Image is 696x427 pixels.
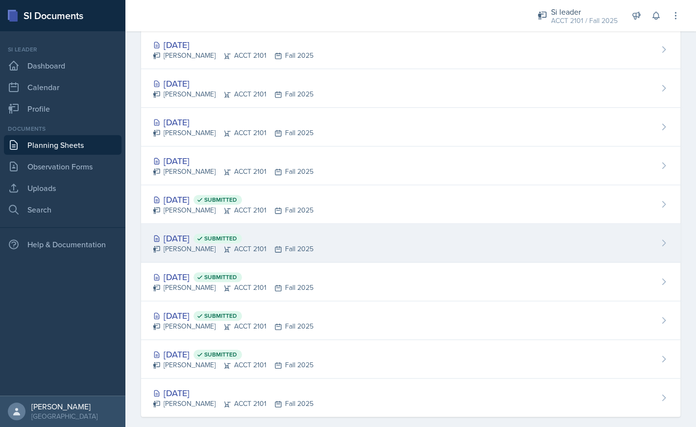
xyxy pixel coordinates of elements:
[141,379,680,417] a: [DATE] [PERSON_NAME]ACCT 2101Fall 2025
[141,301,680,340] a: [DATE] Submitted [PERSON_NAME]ACCT 2101Fall 2025
[204,235,237,242] span: Submitted
[204,196,237,204] span: Submitted
[204,351,237,358] span: Submitted
[153,116,313,129] div: [DATE]
[153,77,313,90] div: [DATE]
[141,224,680,262] a: [DATE] Submitted [PERSON_NAME]ACCT 2101Fall 2025
[4,178,121,198] a: Uploads
[153,128,313,138] div: [PERSON_NAME] ACCT 2101 Fall 2025
[4,45,121,54] div: Si leader
[31,411,97,421] div: [GEOGRAPHIC_DATA]
[204,312,237,320] span: Submitted
[153,399,313,409] div: [PERSON_NAME] ACCT 2101 Fall 2025
[153,244,313,254] div: [PERSON_NAME] ACCT 2101 Fall 2025
[31,402,97,411] div: [PERSON_NAME]
[153,89,313,99] div: [PERSON_NAME] ACCT 2101 Fall 2025
[204,273,237,281] span: Submitted
[141,69,680,108] a: [DATE] [PERSON_NAME]ACCT 2101Fall 2025
[4,200,121,219] a: Search
[153,232,313,245] div: [DATE]
[153,309,313,322] div: [DATE]
[153,321,313,332] div: [PERSON_NAME] ACCT 2101 Fall 2025
[153,386,313,400] div: [DATE]
[4,235,121,254] div: Help & Documentation
[153,166,313,177] div: [PERSON_NAME] ACCT 2101 Fall 2025
[141,30,680,69] a: [DATE] [PERSON_NAME]ACCT 2101Fall 2025
[141,262,680,301] a: [DATE] Submitted [PERSON_NAME]ACCT 2101Fall 2025
[153,154,313,167] div: [DATE]
[4,124,121,133] div: Documents
[141,146,680,185] a: [DATE] [PERSON_NAME]ACCT 2101Fall 2025
[4,157,121,176] a: Observation Forms
[4,56,121,75] a: Dashboard
[153,283,313,293] div: [PERSON_NAME] ACCT 2101 Fall 2025
[153,205,313,215] div: [PERSON_NAME] ACCT 2101 Fall 2025
[551,16,618,26] div: ACCT 2101 / Fall 2025
[153,50,313,61] div: [PERSON_NAME] ACCT 2101 Fall 2025
[153,360,313,370] div: [PERSON_NAME] ACCT 2101 Fall 2025
[551,6,618,18] div: Si leader
[153,193,313,206] div: [DATE]
[4,135,121,155] a: Planning Sheets
[141,108,680,146] a: [DATE] [PERSON_NAME]ACCT 2101Fall 2025
[141,185,680,224] a: [DATE] Submitted [PERSON_NAME]ACCT 2101Fall 2025
[153,348,313,361] div: [DATE]
[4,77,121,97] a: Calendar
[153,38,313,51] div: [DATE]
[153,270,313,284] div: [DATE]
[141,340,680,379] a: [DATE] Submitted [PERSON_NAME]ACCT 2101Fall 2025
[4,99,121,119] a: Profile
